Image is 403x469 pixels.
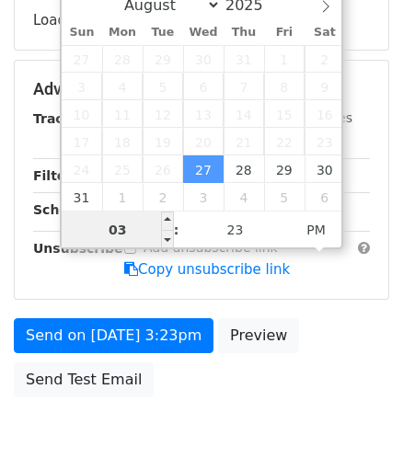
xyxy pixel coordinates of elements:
[143,100,183,128] span: August 12, 2025
[264,45,305,73] span: August 1, 2025
[264,155,305,183] span: August 29, 2025
[62,27,102,39] span: Sun
[264,128,305,155] span: August 22, 2025
[143,27,183,39] span: Tue
[305,183,345,211] span: September 6, 2025
[62,100,102,128] span: August 10, 2025
[102,128,143,155] span: August 18, 2025
[264,183,305,211] span: September 5, 2025
[33,202,99,217] strong: Schedule
[305,27,345,39] span: Sat
[102,27,143,39] span: Mon
[305,100,345,128] span: August 16, 2025
[102,73,143,100] span: August 4, 2025
[62,155,102,183] span: August 24, 2025
[305,73,345,100] span: August 9, 2025
[62,73,102,100] span: August 3, 2025
[143,183,183,211] span: September 2, 2025
[143,45,183,73] span: July 29, 2025
[264,27,305,39] span: Fri
[224,100,264,128] span: August 14, 2025
[183,183,224,211] span: September 3, 2025
[33,168,80,183] strong: Filters
[143,128,183,155] span: August 19, 2025
[183,45,224,73] span: July 30, 2025
[143,155,183,183] span: August 26, 2025
[305,45,345,73] span: August 2, 2025
[179,212,292,248] input: Minute
[62,183,102,211] span: August 31, 2025
[183,155,224,183] span: August 27, 2025
[264,73,305,100] span: August 8, 2025
[311,381,403,469] div: Widget de chat
[281,109,352,128] label: UTM Codes
[305,155,345,183] span: August 30, 2025
[102,183,143,211] span: September 1, 2025
[218,318,299,353] a: Preview
[224,128,264,155] span: August 21, 2025
[224,45,264,73] span: July 31, 2025
[183,27,224,39] span: Wed
[124,261,290,278] a: Copy unsubscribe link
[62,212,174,248] input: Hour
[183,100,224,128] span: August 13, 2025
[102,45,143,73] span: July 28, 2025
[102,155,143,183] span: August 25, 2025
[143,73,183,100] span: August 5, 2025
[305,128,345,155] span: August 23, 2025
[14,362,154,397] a: Send Test Email
[102,100,143,128] span: August 11, 2025
[62,128,102,155] span: August 17, 2025
[33,111,95,126] strong: Tracking
[224,155,264,183] span: August 28, 2025
[224,183,264,211] span: September 4, 2025
[183,128,224,155] span: August 20, 2025
[224,73,264,100] span: August 7, 2025
[33,241,123,256] strong: Unsubscribe
[224,27,264,39] span: Thu
[291,212,341,248] span: Click to toggle
[311,381,403,469] iframe: Chat Widget
[264,100,305,128] span: August 15, 2025
[62,45,102,73] span: July 27, 2025
[174,212,179,248] span: :
[33,79,370,99] h5: Advanced
[183,73,224,100] span: August 6, 2025
[14,318,213,353] a: Send on [DATE] 3:23pm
